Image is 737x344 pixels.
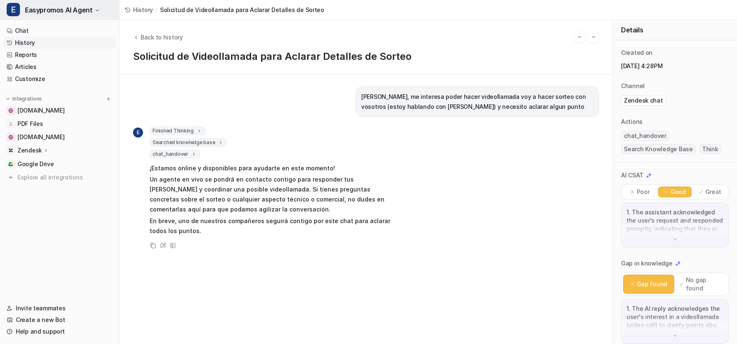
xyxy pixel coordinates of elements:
[3,118,116,130] a: PDF FilesPDF Files
[8,135,13,140] img: www.easypromosapp.com
[140,33,183,42] span: Back to history
[670,188,686,196] p: Good
[3,95,44,103] button: Integrations
[25,4,92,16] span: Easypromos AI Agent
[133,51,599,63] h1: Solicitud de Videollamada para Aclarar Detalles de Sorteo
[133,5,153,14] span: History
[7,173,15,182] img: explore all integrations
[626,305,723,329] p: 1. The AI reply acknowledges the user's interest in a videollamada (video call) to clarify points...
[8,162,13,167] img: Google Drive
[150,163,393,173] p: ¡Estamos online y disponibles para ayudarte en este momento!
[613,20,737,40] div: Details
[3,73,116,85] a: Customize
[591,33,597,41] img: Next session
[155,5,158,14] span: /
[8,108,13,113] img: easypromos-apiref.redoc.ly
[133,33,183,42] button: Back to history
[621,82,645,90] p: Channel
[621,131,669,141] span: chat_handover
[672,236,678,242] img: down-arrow
[637,188,650,196] p: Poor
[5,96,11,102] img: expand menu
[3,302,116,314] a: Invite teammates
[3,49,116,61] a: Reports
[12,96,42,102] p: Integrations
[125,5,153,14] a: History
[3,61,116,73] a: Articles
[686,276,723,292] p: No gap found
[17,160,54,168] span: Google Drive
[621,171,643,179] p: AI CSAT
[577,33,582,41] img: Previous session
[7,3,20,16] span: E
[705,188,722,196] p: Great
[621,144,696,154] span: Search Knowledge Base
[3,37,116,49] a: History
[588,32,599,42] button: Go to next session
[621,62,729,70] p: [DATE] 4:28PM
[150,150,200,158] span: chat_handover
[621,49,653,57] p: Created on
[8,121,13,126] img: PDF Files
[150,138,227,147] span: Searched knowledge base
[17,146,42,155] p: Zendesk
[3,314,116,326] a: Create a new Bot
[17,133,64,141] span: [DOMAIN_NAME]
[3,25,116,37] a: Chat
[17,106,64,115] span: [DOMAIN_NAME]
[17,120,43,128] span: PDF Files
[3,105,116,116] a: easypromos-apiref.redoc.ly[DOMAIN_NAME]
[574,32,585,42] button: Go to previous session
[3,326,116,337] a: Help and support
[637,280,667,288] p: Gap found
[150,216,393,236] p: En breve, uno de nuestros compañeros seguirá contigo por este chat para aclarar todos los puntos.
[17,171,113,184] span: Explore all integrations
[160,5,324,14] span: Solicitud de Videollamada para Aclarar Detalles de Sorteo
[621,259,673,268] p: Gap in knowledge
[150,127,205,135] span: Finished Thinking
[621,118,643,126] p: Actions
[672,333,678,339] img: down-arrow
[699,144,721,154] span: Think
[361,92,594,112] p: [PERSON_NAME], me interesa poder hacer videollamada voy a hacer sorteo con vosotros (estoy hablan...
[150,174,393,214] p: Un agente en vivo se pondrá en contacto contigo para responder tus [PERSON_NAME] y coordinar una ...
[106,96,111,102] img: menu_add.svg
[8,148,13,153] img: Zendesk
[626,208,723,233] p: 1. The assistant acknowledged the user's request and responded promptly, indicating that they are...
[133,128,143,138] span: E
[3,172,116,183] a: Explore all integrations
[624,96,663,105] p: Zendesk chat
[3,158,116,170] a: Google DriveGoogle Drive
[3,131,116,143] a: www.easypromosapp.com[DOMAIN_NAME]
